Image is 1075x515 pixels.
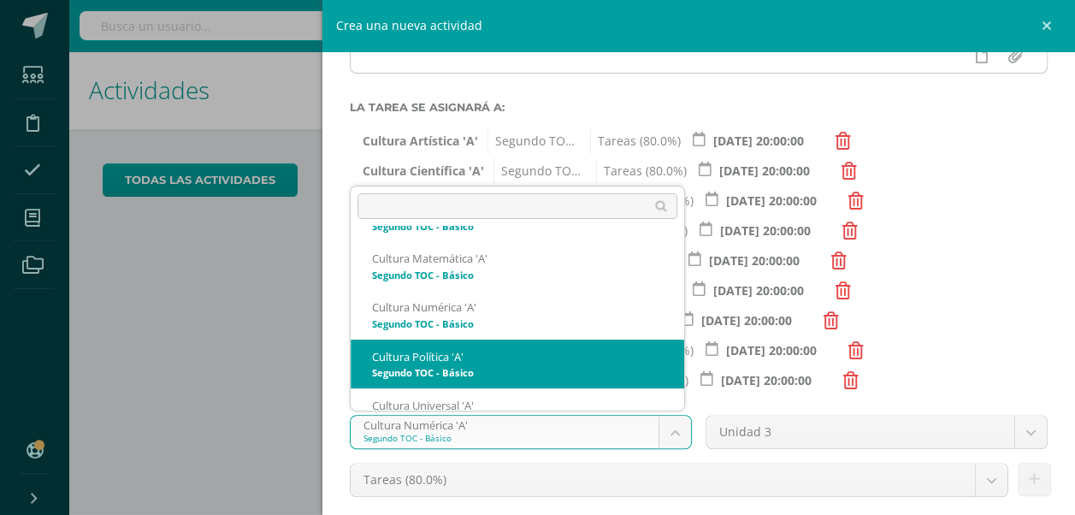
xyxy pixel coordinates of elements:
[372,399,663,413] div: Cultura Universal 'A'
[372,350,663,364] div: Cultura Política 'A'
[372,270,663,280] div: Segundo TOC - Básico
[372,368,663,377] div: Segundo TOC - Básico
[372,300,663,315] div: Cultura Numérica 'A'
[372,222,663,231] div: Segundo TOC - Básico
[372,319,663,329] div: Segundo TOC - Básico
[372,252,663,266] div: Cultura Matemática 'A'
